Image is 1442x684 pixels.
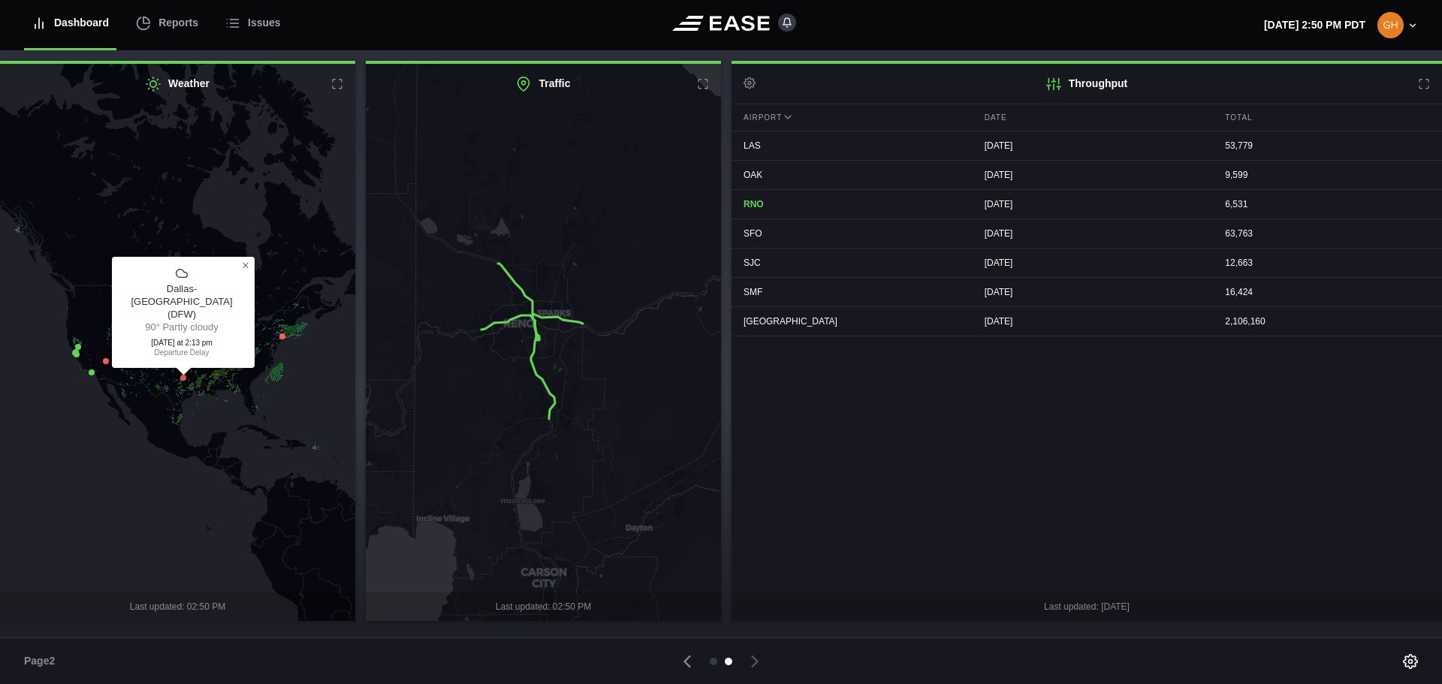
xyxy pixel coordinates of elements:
[1264,17,1365,33] p: [DATE] 2:50 PM PDT
[732,104,961,131] div: Airport
[1213,249,1442,277] div: 12,663
[732,249,961,277] div: SJC
[973,278,1202,306] div: [DATE]
[237,257,255,275] a: Close popup
[973,131,1202,160] div: [DATE]
[1377,12,1404,38] img: 2819aae70d2588f2a944b54de63bdf83
[128,338,236,348] span: [DATE] at 2:13 pm
[732,131,961,160] div: LAS
[744,199,764,209] span: RNO
[1213,307,1442,336] div: 2,106,160
[973,104,1202,131] div: Date
[1213,190,1442,218] div: 6,531
[1213,131,1442,160] div: 53,779
[128,283,236,321] div: Dallas-[GEOGRAPHIC_DATA] ( DFW )
[1213,219,1442,248] div: 63,763
[732,219,961,248] div: SFO
[128,321,236,334] span: 90° Partly cloudy
[1213,278,1442,306] div: 16,424
[973,190,1202,218] div: [DATE]
[732,161,961,189] div: OAK
[366,592,721,621] div: Last updated: 02:50 PM
[732,64,1442,104] h2: Throughput
[732,592,1442,621] div: Last updated: [DATE]
[1213,104,1442,131] div: Total
[973,219,1202,248] div: [DATE]
[155,348,210,357] span: Departure Delay
[973,307,1202,336] div: [DATE]
[24,653,62,669] span: Page 2
[732,278,961,306] div: SMF
[242,259,249,272] span: ×
[732,307,961,336] div: [GEOGRAPHIC_DATA]
[973,249,1202,277] div: [DATE]
[973,161,1202,189] div: [DATE]
[366,64,721,104] h2: Traffic
[1213,161,1442,189] div: 9,599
